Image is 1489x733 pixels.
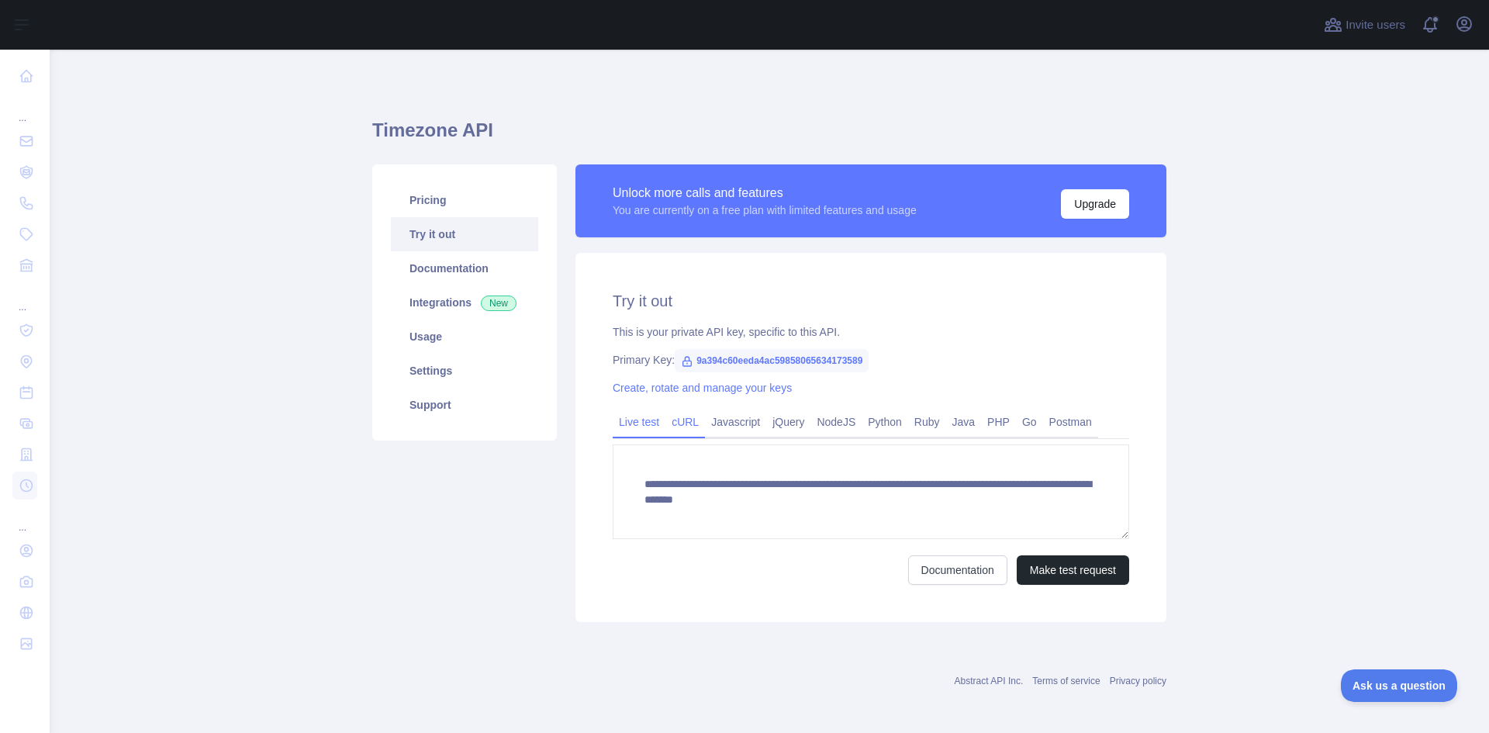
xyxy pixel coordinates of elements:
div: Primary Key: [613,352,1129,368]
a: Terms of service [1032,676,1100,686]
a: cURL [665,410,705,434]
a: Documentation [391,251,538,285]
a: Go [1016,410,1043,434]
a: Pricing [391,183,538,217]
div: ... [12,282,37,313]
h1: Timezone API [372,118,1166,155]
a: jQuery [766,410,810,434]
a: Try it out [391,217,538,251]
a: Settings [391,354,538,388]
button: Upgrade [1061,189,1129,219]
button: Make test request [1017,555,1129,585]
div: This is your private API key, specific to this API. [613,324,1129,340]
a: Live test [613,410,665,434]
a: Abstract API Inc. [955,676,1024,686]
h2: Try it out [613,290,1129,312]
a: Integrations New [391,285,538,320]
a: Usage [391,320,538,354]
span: New [481,296,516,311]
a: Javascript [705,410,766,434]
a: Ruby [908,410,946,434]
div: ... [12,93,37,124]
a: Postman [1043,410,1098,434]
a: PHP [981,410,1016,434]
a: Support [391,388,538,422]
a: Java [946,410,982,434]
span: 9a394c60eeda4ac59858065634173589 [675,349,869,372]
div: Unlock more calls and features [613,184,917,202]
button: Invite users [1321,12,1408,37]
a: Python [862,410,908,434]
span: Invite users [1346,16,1405,34]
div: You are currently on a free plan with limited features and usage [613,202,917,218]
a: Create, rotate and manage your keys [613,382,792,394]
iframe: Toggle Customer Support [1341,669,1458,702]
a: Privacy policy [1110,676,1166,686]
a: NodeJS [810,410,862,434]
div: ... [12,503,37,534]
a: Documentation [908,555,1007,585]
